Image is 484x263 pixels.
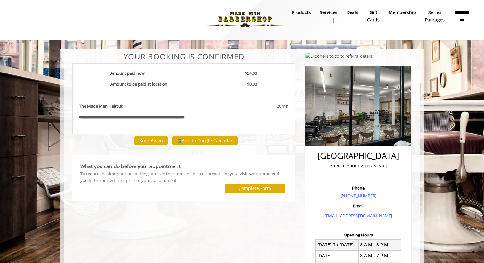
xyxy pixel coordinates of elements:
[292,9,311,16] b: products
[312,204,404,208] h3: Email
[238,186,271,191] label: Complete Form
[384,8,421,25] a: MembershipMembership
[367,9,380,23] b: gift cards
[110,70,145,76] b: Amount paid now
[358,240,401,251] td: 8 A.M - 8 P.M
[316,251,359,261] td: [DATE]
[363,8,384,32] a: Gift cardsgift cards
[315,8,342,25] a: ServicesServices
[172,136,238,146] button: Add to Google Calendar
[312,163,404,169] p: [STREET_ADDRESS][US_STATE]
[134,136,168,145] button: Book Again
[421,8,449,32] a: Series packagesSeries packages
[80,170,287,184] div: To reduce the time you spend filling forms in the store and help us prepare for your visit, we re...
[346,9,358,16] b: Deals
[316,240,359,251] td: [DATE] To [DATE]
[110,81,167,87] b: Amount to be paid at location
[201,2,289,37] img: Made Man Barbershop logo
[225,103,288,110] div: 20min
[342,8,363,25] a: DealsDeals
[312,151,404,160] h2: [GEOGRAPHIC_DATA]
[312,186,404,190] h3: Phone
[247,81,257,87] b: $0.00
[72,52,295,61] center: Your Booking is confirmed
[287,8,315,25] a: Productsproducts
[305,53,373,59] img: Click here to go to referral details
[320,9,337,16] b: Services
[425,9,445,23] b: Series packages
[311,233,406,237] h3: Opening Hours
[389,9,416,16] b: Membership
[358,251,401,261] td: 8 A.M - 7 P.M
[340,193,376,198] a: [PHONE_NUMBER]
[325,213,392,219] a: [EMAIL_ADDRESS][DOMAIN_NAME]
[79,103,123,110] b: The Made Man Haircut
[245,70,257,76] b: $54.00
[80,163,181,170] b: What you can do before your appointment
[225,184,285,193] button: Complete Form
